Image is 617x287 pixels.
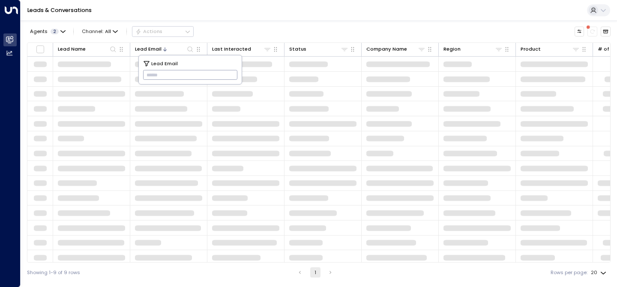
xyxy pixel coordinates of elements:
[212,45,271,53] div: Last Interacted
[27,269,80,276] div: Showing 1-9 of 9 rows
[132,26,194,36] div: Button group with a nested menu
[366,45,407,53] div: Company Name
[30,29,48,34] span: Agents
[521,45,580,53] div: Product
[27,6,92,14] a: Leads & Conversations
[58,45,86,53] div: Lead Name
[151,60,178,67] span: Lead Email
[443,45,503,53] div: Region
[443,45,461,53] div: Region
[601,27,611,36] button: Archived Leads
[575,27,584,36] button: Customize
[105,29,111,34] span: All
[27,27,68,36] button: Agents2
[79,27,121,36] button: Channel:All
[79,27,121,36] span: Channel:
[135,45,194,53] div: Lead Email
[212,45,251,53] div: Last Interacted
[587,27,597,36] span: There are new threads available. Refresh the grid to view the latest updates.
[294,267,336,278] nav: pagination navigation
[591,267,608,278] div: 20
[135,28,162,34] div: Actions
[289,45,306,53] div: Status
[551,269,587,276] label: Rows per page:
[289,45,348,53] div: Status
[366,45,425,53] div: Company Name
[521,45,541,53] div: Product
[135,45,162,53] div: Lead Email
[58,45,117,53] div: Lead Name
[132,26,194,36] button: Actions
[310,267,320,278] button: page 1
[51,29,59,34] span: 2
